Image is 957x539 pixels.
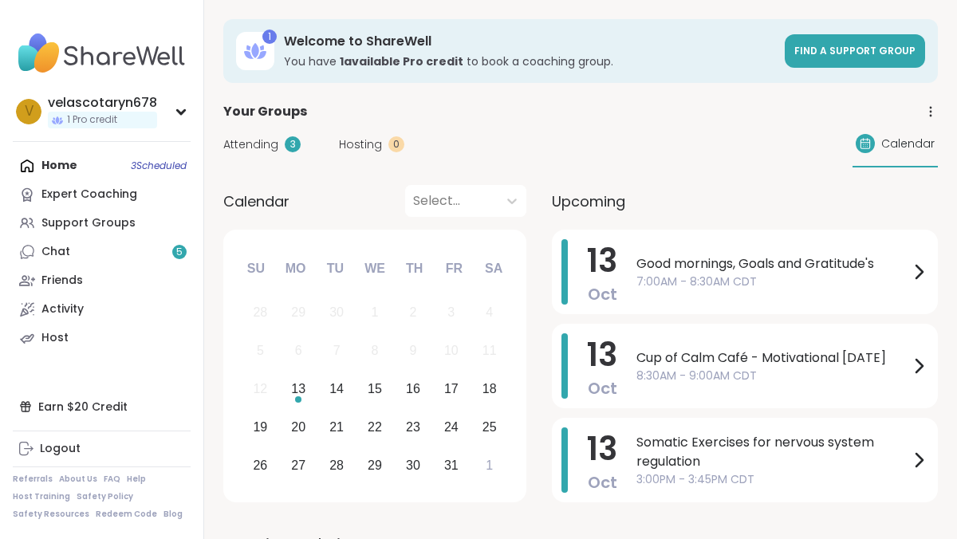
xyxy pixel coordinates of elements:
div: 30 [329,301,344,323]
div: Not available Sunday, October 5th, 2025 [243,334,278,368]
div: Choose Monday, October 13th, 2025 [282,372,316,407]
a: Redeem Code [96,509,157,520]
span: Upcoming [552,191,625,212]
a: Safety Policy [77,491,133,502]
div: 22 [368,416,382,438]
div: Not available Friday, October 10th, 2025 [434,334,468,368]
div: Choose Tuesday, October 28th, 2025 [320,448,354,482]
div: 19 [253,416,267,438]
span: Good mornings, Goals and Gratitude's [636,254,909,273]
a: Blog [163,509,183,520]
div: Host [41,330,69,346]
div: Choose Thursday, October 16th, 2025 [396,372,431,407]
img: ShareWell Nav Logo [13,26,191,81]
div: Not available Saturday, October 4th, 2025 [472,296,506,330]
span: Cup of Calm Café - Motivational [DATE] [636,348,909,368]
a: Support Groups [13,209,191,238]
div: Choose Wednesday, October 29th, 2025 [358,448,392,482]
span: 1 Pro credit [67,113,117,127]
div: Choose Friday, October 24th, 2025 [434,410,468,444]
span: Calendar [881,136,935,152]
a: FAQ [104,474,120,485]
span: Your Groups [223,102,307,121]
div: 14 [329,378,344,399]
div: 28 [329,454,344,476]
span: Calendar [223,191,289,212]
span: 13 [587,238,617,283]
div: 8 [372,340,379,361]
span: Find a support group [794,44,916,57]
div: 6 [295,340,302,361]
div: Not available Friday, October 3rd, 2025 [434,296,468,330]
div: Not available Saturday, October 11th, 2025 [472,334,506,368]
div: Not available Sunday, October 12th, 2025 [243,372,278,407]
div: Sa [476,251,511,286]
span: Attending [223,136,278,153]
div: 4 [486,301,493,323]
div: Friends [41,273,83,289]
a: Find a support group [785,34,925,68]
div: 31 [444,454,459,476]
a: Chat5 [13,238,191,266]
span: Oct [588,377,617,399]
div: Not available Tuesday, October 7th, 2025 [320,334,354,368]
div: 13 [291,378,305,399]
div: 21 [329,416,344,438]
div: 17 [444,378,459,399]
div: 9 [409,340,416,361]
span: Oct [588,283,617,305]
div: Choose Sunday, October 19th, 2025 [243,410,278,444]
div: Choose Thursday, October 30th, 2025 [396,448,431,482]
b: 1 available Pro credit [340,53,463,69]
span: v [25,101,33,122]
div: 24 [444,416,459,438]
div: Tu [317,251,352,286]
a: Referrals [13,474,53,485]
span: 3:00PM - 3:45PM CDT [636,471,909,488]
div: Choose Monday, October 27th, 2025 [282,448,316,482]
div: Not available Monday, October 6th, 2025 [282,334,316,368]
a: About Us [59,474,97,485]
div: Choose Saturday, November 1st, 2025 [472,448,506,482]
h3: Welcome to ShareWell [284,33,775,50]
div: 1 [372,301,379,323]
div: Logout [40,441,81,457]
div: 2 [409,301,416,323]
div: 3 [447,301,455,323]
div: Not available Wednesday, October 8th, 2025 [358,334,392,368]
div: Choose Friday, October 31st, 2025 [434,448,468,482]
div: Su [238,251,274,286]
div: Choose Tuesday, October 14th, 2025 [320,372,354,407]
div: 1 [262,30,277,44]
a: Safety Resources [13,509,89,520]
div: Not available Tuesday, September 30th, 2025 [320,296,354,330]
a: Host [13,324,191,352]
div: month 2025-10 [241,293,508,484]
div: Chat [41,244,70,260]
div: Mo [278,251,313,286]
div: 11 [482,340,497,361]
div: Not available Monday, September 29th, 2025 [282,296,316,330]
div: Support Groups [41,215,136,231]
span: 13 [587,332,617,377]
div: 5 [257,340,264,361]
div: 23 [406,416,420,438]
div: Choose Monday, October 20th, 2025 [282,410,316,444]
div: 27 [291,454,305,476]
div: Choose Thursday, October 23rd, 2025 [396,410,431,444]
div: 10 [444,340,459,361]
div: Choose Friday, October 17th, 2025 [434,372,468,407]
a: Expert Coaching [13,180,191,209]
div: 29 [291,301,305,323]
a: Host Training [13,491,70,502]
div: 29 [368,454,382,476]
div: 25 [482,416,497,438]
div: Choose Saturday, October 25th, 2025 [472,410,506,444]
div: 15 [368,378,382,399]
div: 18 [482,378,497,399]
div: velascotaryn678 [48,94,157,112]
div: Activity [41,301,84,317]
div: 26 [253,454,267,476]
h3: You have to book a coaching group. [284,53,775,69]
div: 30 [406,454,420,476]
